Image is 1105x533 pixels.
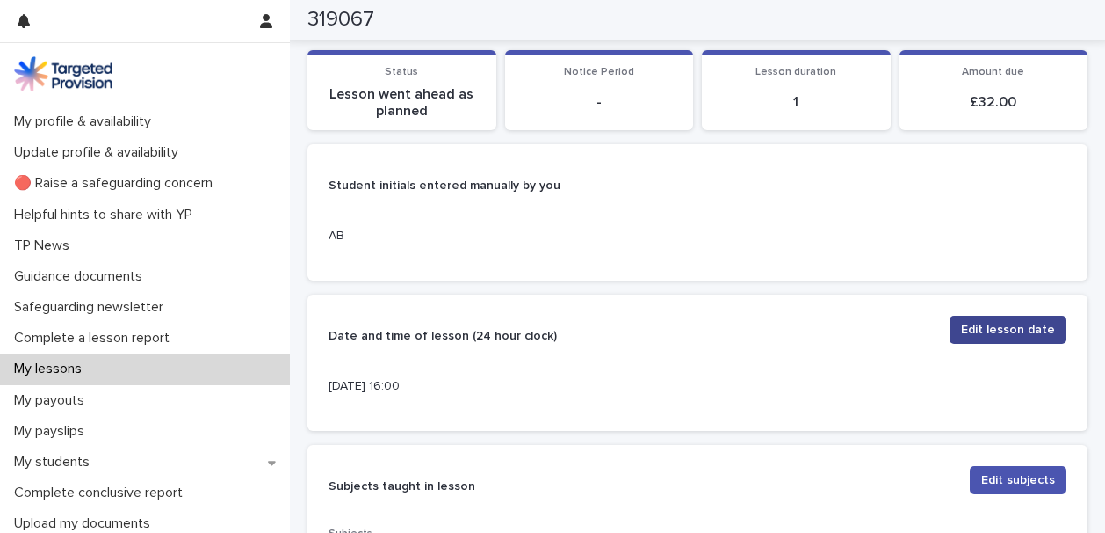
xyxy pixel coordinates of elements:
[318,86,486,120] p: Lesson went ahead as planned
[329,179,560,192] strong: Student initials entered manually by you
[564,67,634,77] span: Notice Period
[329,377,560,396] p: [DATE] 16:00
[14,56,112,91] img: M5nRWzHhSzIhMunXDL62
[329,480,475,493] strong: Subjects taught in lesson
[755,67,836,77] span: Lesson duration
[7,113,165,130] p: My profile & availability
[7,175,227,192] p: 🔴 Raise a safeguarding concern
[7,454,104,471] p: My students
[7,392,98,409] p: My payouts
[329,227,560,245] p: AB
[7,423,98,440] p: My payslips
[7,237,83,254] p: TP News
[910,94,1078,111] p: £ 32.00
[7,515,164,532] p: Upload my documents
[7,144,192,161] p: Update profile & availability
[7,361,96,377] p: My lessons
[961,321,1055,339] span: Edit lesson date
[329,330,557,342] strong: Date and time of lesson (24 hour clock)
[385,67,418,77] span: Status
[7,485,197,501] p: Complete conclusive report
[7,330,184,347] p: Complete a lesson report
[712,94,880,111] p: 1
[307,7,374,33] h2: 319067
[981,471,1055,489] span: Edit subjects
[7,299,177,316] p: Safeguarding newsletter
[7,207,206,223] p: Helpful hints to share with YP
[970,466,1066,494] button: Edit subjects
[962,67,1024,77] span: Amount due
[516,94,683,111] p: -
[7,268,156,285] p: Guidance documents
[950,316,1066,344] button: Edit lesson date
